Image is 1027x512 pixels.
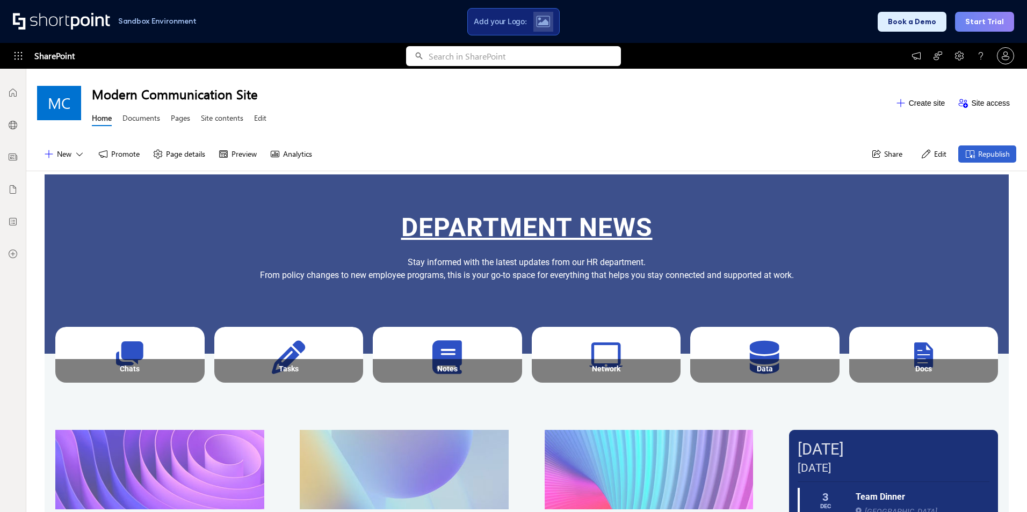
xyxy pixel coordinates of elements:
[122,113,160,126] a: Documents
[48,94,70,112] span: MC
[429,46,621,66] input: Search in SharePoint
[864,145,909,163] button: Share
[91,145,146,163] button: Promote
[212,145,263,163] button: Preview
[408,257,646,267] span: Stay informed with the latest updates from our HR department.
[201,113,243,126] a: Site contents
[535,378,678,393] div: Description
[218,378,360,393] div: Description
[379,364,516,373] div: Notes
[92,113,112,126] a: Home
[260,270,794,280] span: From policy changes to new employee programs, this is your go-to space for everything that helps ...
[146,145,212,163] button: Page details
[914,145,953,163] button: Edit
[878,12,946,32] button: Book a Demo
[820,491,831,503] div: 3
[254,113,266,126] a: Edit
[263,145,319,163] button: Analytics
[401,212,653,243] u: DEPARTMENT News
[834,387,1027,512] iframe: Chat Widget
[693,378,836,393] div: Description
[171,113,190,126] a: Pages
[92,85,889,103] h1: Modern Communication Site
[37,145,91,163] button: New
[34,43,75,69] span: SharePoint
[955,12,1014,32] button: Start Trial
[820,503,831,510] div: Dec
[118,18,197,24] h1: Sandbox Environment
[538,364,675,373] div: Network
[474,17,526,26] span: Add your Logo:
[536,16,550,27] img: Upload logo
[61,364,199,373] div: Chats
[852,378,995,393] div: Description
[696,364,834,373] div: Data
[798,438,989,460] div: [DATE]
[376,378,519,393] div: Description
[798,460,989,476] div: [DATE]
[220,364,358,373] div: Tasks
[958,145,1016,163] button: Republish
[951,94,1016,112] button: Site access
[889,94,952,112] button: Create site
[855,364,993,373] div: Docs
